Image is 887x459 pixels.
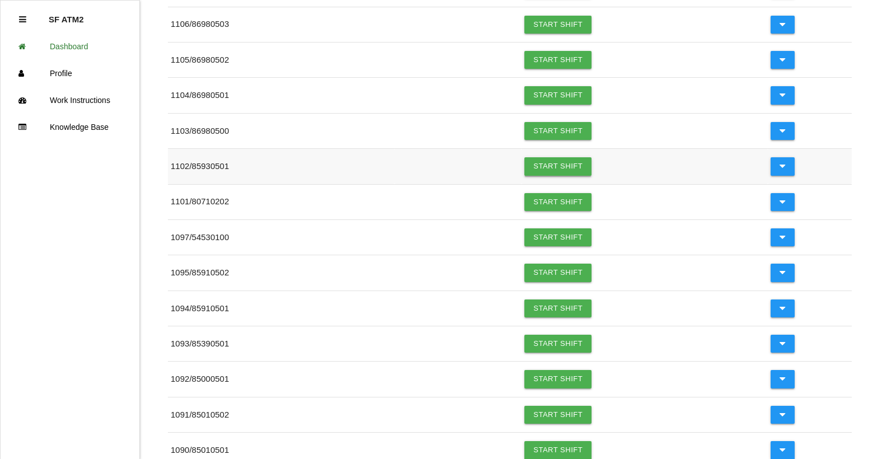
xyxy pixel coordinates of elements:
a: Dashboard [1,33,139,60]
td: 1091 / 85010502 [168,397,395,432]
td: 1104 / 86980501 [168,78,395,113]
td: 1102 / 85930501 [168,149,395,184]
td: 1097 / 54530100 [168,219,395,255]
td: 1103 / 86980500 [168,113,395,148]
a: Start Shift [524,122,592,140]
a: Work Instructions [1,87,139,114]
a: Start Shift [524,16,592,34]
td: 1106 / 86980503 [168,7,395,42]
td: 1105 / 86980502 [168,42,395,77]
a: Start Shift [524,228,592,246]
a: Profile [1,60,139,87]
a: Knowledge Base [1,114,139,140]
td: 1094 / 85910501 [168,291,395,326]
td: 1092 / 85000501 [168,362,395,397]
a: Start Shift [524,406,592,424]
a: Start Shift [524,370,592,388]
a: Start Shift [524,157,592,175]
div: Close [19,6,26,33]
a: Start Shift [524,299,592,317]
a: Start Shift [524,264,592,282]
a: Start Shift [524,335,592,353]
td: 1093 / 85390501 [168,326,395,362]
a: Start Shift [524,86,592,104]
a: Start Shift [524,51,592,69]
a: Start Shift [524,441,592,459]
a: Start Shift [524,193,592,211]
td: 1101 / 80710202 [168,184,395,219]
p: SF ATM2 [49,6,84,24]
td: 1095 / 85910502 [168,255,395,291]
